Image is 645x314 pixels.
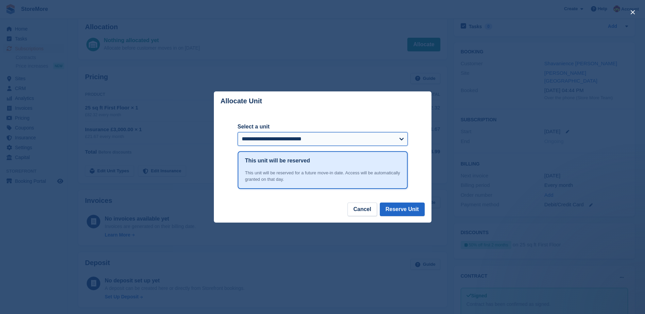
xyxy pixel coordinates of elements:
[380,203,425,216] button: Reserve Unit
[245,157,310,165] h1: This unit will be reserved
[221,97,262,105] p: Allocate Unit
[347,203,377,216] button: Cancel
[627,7,638,18] button: close
[245,170,400,183] div: This unit will be reserved for a future move-in date. Access will be automatically granted on tha...
[238,123,408,131] label: Select a unit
